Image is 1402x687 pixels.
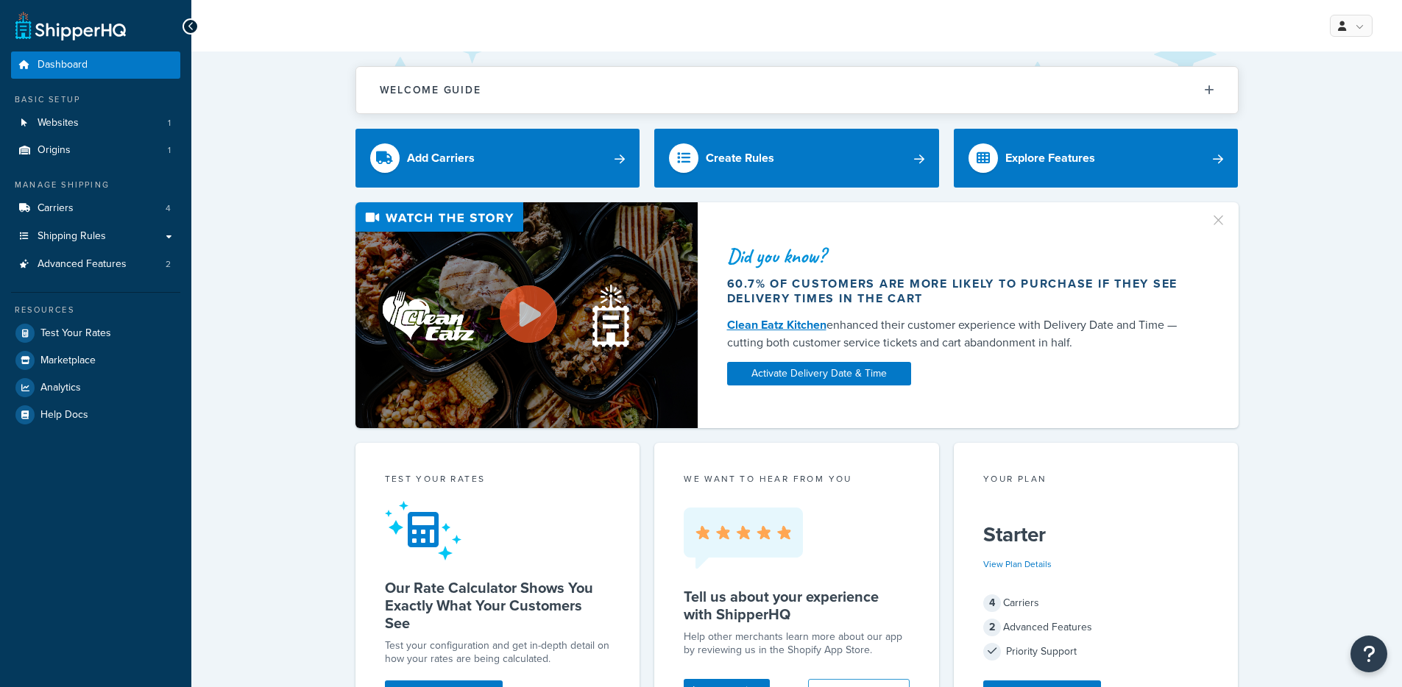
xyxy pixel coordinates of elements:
div: Resources [11,304,180,316]
span: 2 [166,258,171,271]
div: Priority Support [983,641,1209,662]
a: Activate Delivery Date & Time [727,362,911,385]
li: Origins [11,137,180,164]
h5: Our Rate Calculator Shows You Exactly What Your Customers See [385,579,611,632]
div: Explore Features [1005,148,1095,168]
div: Manage Shipping [11,179,180,191]
span: Advanced Features [38,258,127,271]
div: enhanced their customer experience with Delivery Date and Time — cutting both customer service ti... [727,316,1192,352]
div: Test your rates [385,472,611,489]
span: 1 [168,117,171,129]
a: Origins1 [11,137,180,164]
span: Analytics [40,382,81,394]
div: Your Plan [983,472,1209,489]
a: Marketplace [11,347,180,374]
span: Websites [38,117,79,129]
div: Advanced Features [983,617,1209,638]
span: Help Docs [40,409,88,421]
button: Open Resource Center [1350,636,1387,672]
div: Create Rules [706,148,774,168]
a: Carriers4 [11,195,180,222]
h5: Tell us about your experience with ShipperHQ [684,588,910,623]
div: 60.7% of customers are more likely to purchase if they see delivery times in the cart [727,277,1192,306]
div: Add Carriers [407,148,475,168]
span: 4 [166,202,171,215]
span: Test Your Rates [40,327,111,340]
a: Test Your Rates [11,320,180,346]
span: Dashboard [38,59,88,71]
div: Carriers [983,593,1209,613]
span: 4 [983,594,1001,612]
h5: Starter [983,523,1209,547]
p: we want to hear from you [684,472,910,485]
span: 1 [168,144,171,157]
button: Welcome Guide [356,67,1238,113]
div: Basic Setup [11,93,180,106]
a: Shipping Rules [11,223,180,250]
span: Origins [38,144,71,157]
h2: Welcome Guide [380,85,481,96]
a: View Plan Details [983,558,1052,571]
li: Websites [11,110,180,137]
a: Dashboard [11,51,180,79]
a: Clean Eatz Kitchen [727,316,826,333]
span: 2 [983,619,1001,636]
a: Help Docs [11,402,180,428]
a: Add Carriers [355,129,640,188]
li: Advanced Features [11,251,180,278]
a: Analytics [11,374,180,401]
span: Marketplace [40,355,96,367]
a: Advanced Features2 [11,251,180,278]
a: Create Rules [654,129,939,188]
a: Websites1 [11,110,180,137]
a: Explore Features [954,129,1239,188]
img: Video thumbnail [355,202,698,428]
span: Carriers [38,202,74,215]
span: Shipping Rules [38,230,106,243]
p: Help other merchants learn more about our app by reviewing us in the Shopify App Store. [684,630,910,657]
div: Did you know? [727,246,1192,266]
li: Carriers [11,195,180,222]
div: Test your configuration and get in-depth detail on how your rates are being calculated. [385,639,611,666]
